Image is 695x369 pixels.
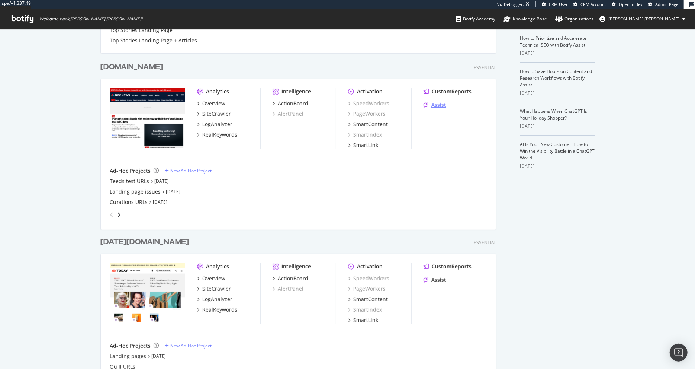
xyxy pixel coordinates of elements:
span: CRM User [549,1,568,7]
a: LogAnalyzer [197,121,232,128]
a: [DOMAIN_NAME] [100,62,166,73]
a: PageWorkers [348,285,386,293]
div: Knowledge Base [503,15,547,23]
div: LogAnalyzer [202,296,232,303]
div: Essential [474,64,496,71]
div: Ad-Hoc Projects [110,167,151,175]
a: CustomReports [424,263,472,270]
div: CustomReports [432,88,472,95]
a: [DATE][DOMAIN_NAME] [100,237,192,248]
div: SpeedWorkers [348,100,389,107]
a: Overview [197,275,225,282]
a: How to Save Hours on Content and Research Workflows with Botify Assist [520,68,592,88]
a: New Ad-Hoc Project [165,343,212,349]
div: SiteCrawler [202,285,231,293]
a: AlertPanel [273,285,303,293]
a: CRM User [542,1,568,7]
div: SmartLink [353,141,378,149]
span: Open in dev [619,1,643,7]
div: Analytics [206,263,229,270]
a: How to Prioritize and Accelerate Technical SEO with Botify Assist [520,35,587,48]
div: Activation [357,263,383,270]
span: Welcome back, [PERSON_NAME].[PERSON_NAME] ! [39,16,142,22]
a: [DATE] [153,199,167,205]
div: Assist [431,101,446,109]
a: PageWorkers [348,110,386,118]
div: angle-right [116,211,122,219]
div: ActionBoard [278,100,308,107]
a: Top Stories Landing Page + Articles [110,37,197,44]
a: RealKeywords [197,306,237,314]
span: Admin Page [655,1,678,7]
a: Open in dev [612,1,643,7]
div: ActionBoard [278,275,308,282]
a: SmartLink [348,316,378,324]
div: Essential [474,239,496,246]
div: Landing pages [110,353,146,360]
div: Viz Debugger: [497,1,524,7]
a: Botify Academy [456,9,495,29]
a: CustomReports [424,88,472,95]
a: AlertPanel [273,110,303,118]
a: SpeedWorkers [348,275,389,282]
a: Landing page issues [110,188,161,195]
div: [DATE] [520,50,595,57]
div: Organizations [555,15,593,23]
a: Overview [197,100,225,107]
div: [DATE] [520,163,595,169]
a: Assist [424,101,446,109]
div: Ad-Hoc Projects [110,342,151,350]
a: Top Stories Landing Page [110,26,173,34]
a: Teeds test URLs [110,178,149,185]
button: [PERSON_NAME].[PERSON_NAME] [593,13,691,25]
a: SmartContent [348,296,388,303]
div: Assist [431,276,446,284]
div: New Ad-Hoc Project [170,343,212,349]
div: SmartContent [353,121,388,128]
div: [DOMAIN_NAME] [100,62,163,73]
div: Activation [357,88,383,95]
div: Open Intercom Messenger [670,344,688,362]
img: nbcnews.com [110,88,185,148]
a: Assist [424,276,446,284]
a: SmartLink [348,141,378,149]
a: [DATE] [154,178,169,184]
div: RealKeywords [202,306,237,314]
div: Intelligence [281,263,311,270]
div: SiteCrawler [202,110,231,118]
a: Curations URLs [110,198,148,206]
a: AI Is Your New Customer: How to Win the Visibility Battle in a ChatGPT World [520,141,595,161]
div: angle-left [107,209,116,221]
div: SmartLink [353,316,378,324]
a: LogAnalyzer [197,296,232,303]
div: Overview [202,275,225,282]
a: ActionBoard [273,100,308,107]
div: SmartContent [353,296,388,303]
a: CRM Account [573,1,606,7]
div: [DATE] [520,123,595,130]
div: RealKeywords [202,131,237,139]
a: Admin Page [648,1,678,7]
a: SiteCrawler [197,285,231,293]
span: ryan.flanagan [608,16,679,22]
div: Analytics [206,88,229,95]
a: New Ad-Hoc Project [165,168,212,174]
a: SmartIndex [348,131,382,139]
a: [DATE] [166,188,180,195]
div: [DATE] [520,90,595,96]
a: SmartIndex [348,306,382,314]
div: Intelligence [281,88,311,95]
a: What Happens When ChatGPT Is Your Holiday Shopper? [520,108,588,121]
a: SmartContent [348,121,388,128]
a: Organizations [555,9,593,29]
a: ActionBoard [273,275,308,282]
a: Knowledge Base [503,9,547,29]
